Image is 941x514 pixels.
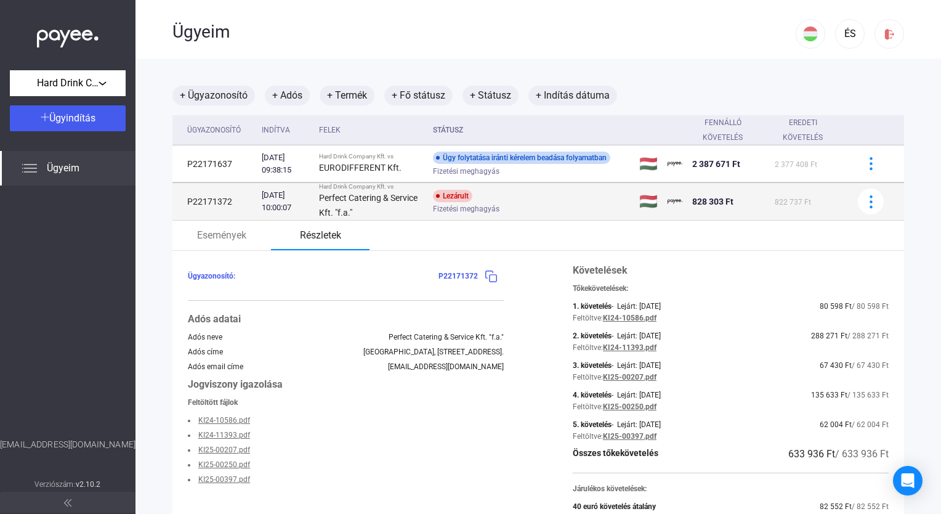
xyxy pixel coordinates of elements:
div: 2. követelés [573,332,612,340]
div: Hard Drink Company Kft. vs [319,183,423,190]
span: 135 633 Ft [811,391,847,399]
div: [GEOGRAPHIC_DATA], [STREET_ADDRESS]. [363,348,504,356]
div: Nyissa meg az Intercom Messengert [893,466,923,496]
strong: Perfect Catering & Service Kft. "f.a." [319,193,418,218]
div: Ügyeim [172,22,796,43]
div: Ügyazonosító [187,123,241,137]
span: P22171372 [438,272,478,280]
div: Tőkekövetelések: [573,284,889,293]
div: Adós adatai [188,312,504,327]
button: több-kék [858,189,884,214]
a: KI24-11393.pdf [198,431,250,439]
button: több-kék [858,151,884,177]
font: + Indítás dátuma [536,88,610,103]
div: - Lejárt: [DATE] [612,420,661,429]
span: / 288 271 Ft [847,332,889,340]
div: - Lejárt: [DATE] [612,361,661,370]
img: HU [803,27,818,41]
img: kijelentkezés-piros [883,28,896,41]
button: Ügyindítás [10,105,126,131]
span: / 62 004 Ft [852,420,889,429]
a: KI25-00207.pdf [198,446,250,454]
div: - Lejárt: [DATE] [612,391,661,399]
div: Követelések [573,263,889,278]
font: ÉS [844,28,856,39]
span: 828 303 Ft [692,197,733,206]
a: KI25-00250.pdf [198,460,250,469]
img: kedvezményezett-logó [668,194,682,209]
div: Indítva [262,123,290,137]
div: Adós címe [188,348,223,356]
div: Ügy folytatása iránti kérelem beadása folyamatban [433,152,610,164]
div: - Lejárt: [DATE] [612,302,661,311]
img: több-kék [865,157,878,170]
img: arrow-double-left-grey.svg [64,499,71,507]
span: / 67 430 Ft [852,361,889,370]
span: Ügyindítás [49,112,95,124]
div: Feltöltve: [573,402,603,411]
div: Feltöltve: [573,343,603,352]
a: KI25-00207.pdf [603,373,656,381]
strong: EURODIFFERENT Kft. [319,163,402,173]
span: 67 430 Ft [820,361,852,370]
img: több-kék [865,195,878,208]
span: Fizetési meghagyás [433,202,499,216]
font: + Fő státusz [392,88,445,103]
span: / 135 633 Ft [847,391,889,399]
button: HU [796,19,825,49]
div: Jogviszony igazolása [188,377,504,392]
div: Indítva [262,123,309,137]
span: Ügyazonosító: [188,272,235,280]
div: Feltöltve: [573,373,603,381]
img: Másolás-kék [485,270,498,283]
th: Státusz [428,115,634,145]
div: Feltöltött fájlok [188,398,504,407]
div: Összes tőkekövetelés [573,447,658,462]
a: KI25-00397.pdf [198,475,250,484]
a: KI24-11393.pdf [603,343,656,352]
span: Fizetési meghagyás [433,164,499,179]
div: Felek [319,123,341,137]
td: P22171637 [172,145,257,182]
span: 82 552 Ft [820,502,852,511]
a: KI24-10586.pdf [198,416,250,425]
img: plus-white.svg [41,113,49,121]
div: Járulékos követelések: [573,484,889,493]
font: + Adós [272,88,302,103]
div: 5. követelés [573,420,612,429]
div: Adós neve [188,333,222,341]
div: 1. követelés [573,302,612,311]
div: Hard Drink Company Kft. vs [319,153,423,160]
span: 822 737 Ft [775,198,811,206]
a: KI25-00250.pdf [603,402,656,411]
span: / 82 552 Ft [852,502,889,511]
div: Feltöltve: [573,314,603,322]
div: Perfect Catering & Service Kft. "f.a." [389,333,504,341]
a: KI25-00397.pdf [603,432,656,441]
span: 2 377 408 Ft [775,160,817,169]
div: Fennálló követelés [692,115,754,145]
span: 2 387 671 Ft [692,159,740,169]
font: Részletek [300,228,341,243]
td: P22171372 [172,183,257,221]
div: 3. követelés [573,361,612,370]
span: 633 936 Ft [788,448,835,460]
div: Felek [319,123,423,137]
span: 288 271 Ft [811,332,847,340]
td: 🇭🇺 [634,145,663,182]
span: Hard Drink Company Kft. [37,76,99,91]
font: Események [197,228,246,243]
div: [DATE] 09:38:15 [262,152,309,176]
strong: v2.10.2 [76,480,101,489]
button: ÉS [835,19,865,49]
button: Hard Drink Company Kft. [10,70,126,96]
div: Feltöltve: [573,432,603,441]
img: kedvezményezett-logó [668,157,682,171]
div: Adós email címe [188,362,243,371]
div: Fennálló követelés [692,115,765,145]
img: list.svg [22,161,37,176]
div: Ügyazonosító [187,123,252,137]
div: Eredeti követelés [775,115,831,145]
div: 40 euró követelés átalány [573,502,656,511]
div: - Lejárt: [DATE] [612,332,661,340]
